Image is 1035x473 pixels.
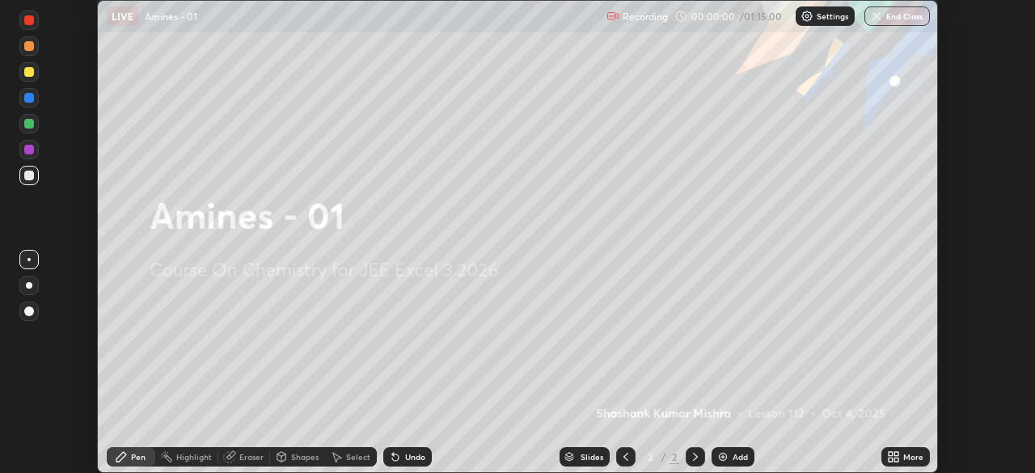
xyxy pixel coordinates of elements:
[864,6,930,26] button: End Class
[581,453,603,461] div: Slides
[817,12,848,20] p: Settings
[606,10,619,23] img: recording.375f2c34.svg
[733,453,748,461] div: Add
[112,10,133,23] p: LIVE
[623,11,668,23] p: Recording
[239,453,264,461] div: Eraser
[801,10,813,23] img: class-settings-icons
[346,453,370,461] div: Select
[291,453,319,461] div: Shapes
[870,10,883,23] img: end-class-cross
[642,452,658,462] div: 2
[716,450,729,463] img: add-slide-button
[661,452,666,462] div: /
[145,10,197,23] p: Amines - 01
[176,453,212,461] div: Highlight
[405,453,425,461] div: Undo
[131,453,146,461] div: Pen
[670,450,679,464] div: 2
[903,453,923,461] div: More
